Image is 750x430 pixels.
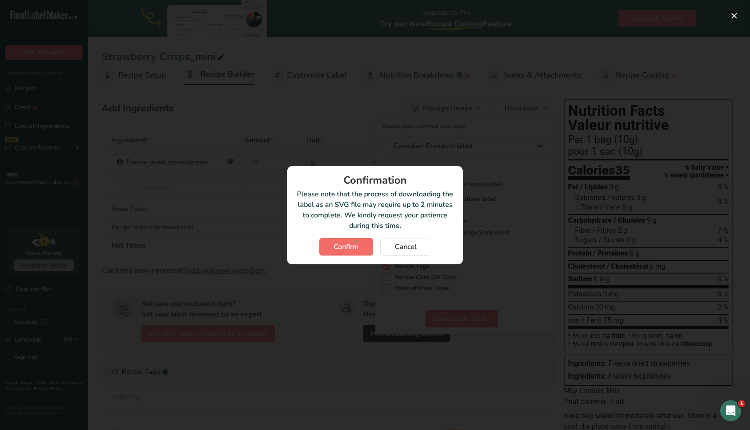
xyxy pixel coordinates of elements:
[296,175,454,185] div: Confirmation
[395,242,417,252] span: Cancel
[296,189,454,231] p: Please note that the process of downloading the label as an SVG file may require up to 2 minutes ...
[334,242,359,252] span: Confirm
[380,238,431,256] button: Cancel
[738,400,745,407] span: 1
[720,400,741,421] iframe: Intercom live chat
[319,238,373,256] button: Confirm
